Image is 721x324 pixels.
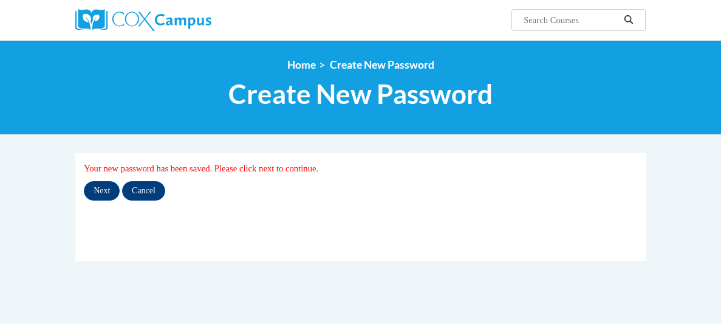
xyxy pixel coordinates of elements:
[330,58,434,71] span: Create New Password
[75,9,253,31] a: Cox Campus
[522,13,620,27] input: Search Courses
[84,181,120,201] input: Next
[84,164,318,173] span: Your new password has been saved. Please click next to continue.
[287,58,316,71] a: Home
[75,9,211,31] img: Cox Campus
[228,78,493,110] span: Create New Password
[122,181,165,201] input: Cancel
[620,13,638,27] button: Search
